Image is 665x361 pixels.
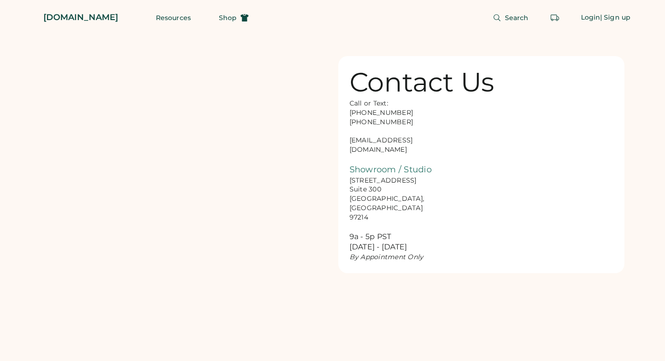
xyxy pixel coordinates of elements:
font: 9a - 5p PST [DATE] - [DATE] [350,232,407,252]
font: Showroom / Studio [350,164,432,175]
img: Rendered Logo - Screens [23,9,40,26]
button: Shop [208,8,260,27]
span: Shop [219,14,237,21]
button: Search [482,8,540,27]
div: [DOMAIN_NAME] [43,12,118,23]
div: | Sign up [600,13,630,22]
div: Login [581,13,601,22]
button: Resources [145,8,202,27]
button: Retrieve an order [546,8,564,27]
span: Search [505,14,529,21]
div: Call or Text: [PHONE_NUMBER] [PHONE_NUMBER] [EMAIL_ADDRESS][DOMAIN_NAME] [STREET_ADDRESS] Suite 3... [350,99,443,262]
em: By Appointment Only [350,253,424,261]
div: Contact Us [350,67,495,97]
